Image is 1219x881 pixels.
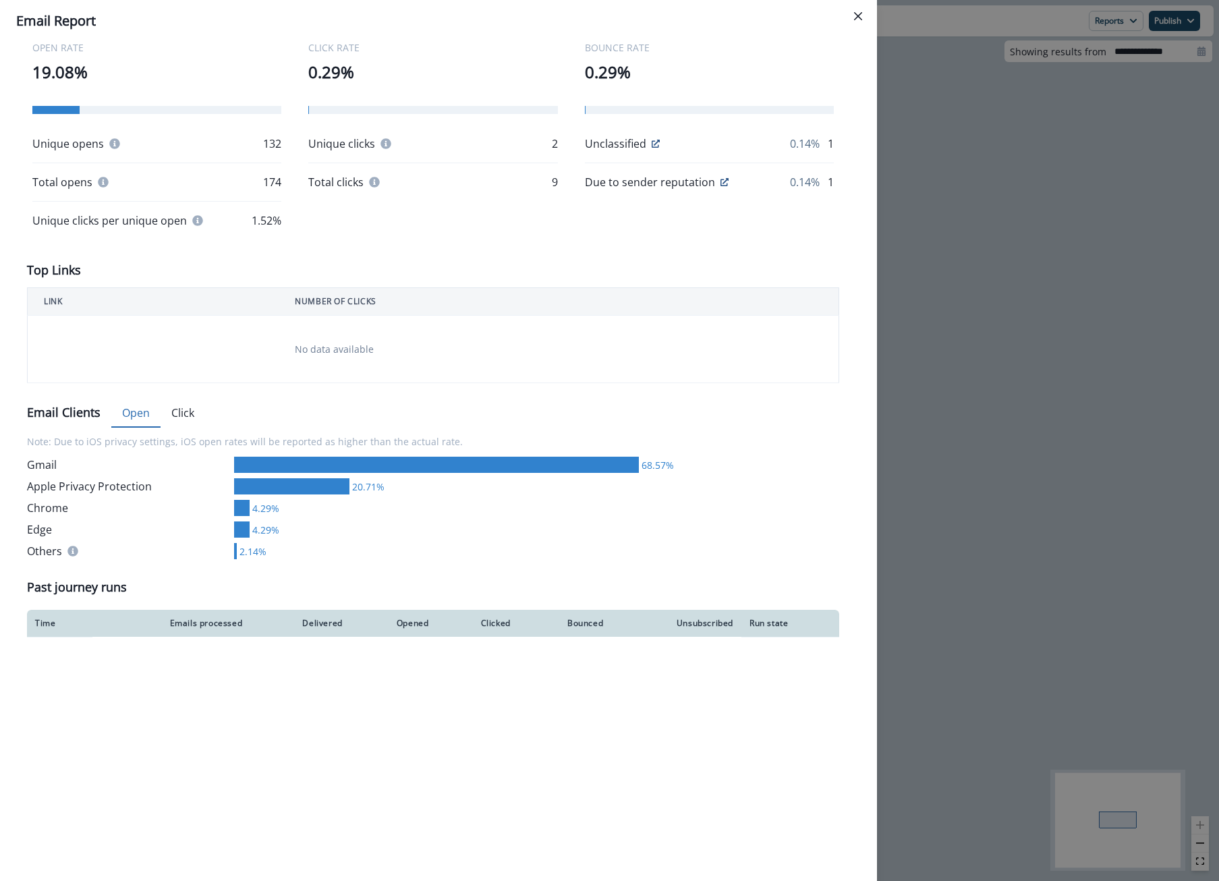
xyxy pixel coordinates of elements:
[27,578,127,596] p: Past journey runs
[279,316,839,383] td: No data available
[308,40,557,55] p: CLICK RATE
[527,618,603,629] div: Bounced
[28,288,279,316] th: LINK
[252,212,281,229] p: 1.52%
[32,60,281,84] p: 19.08%
[27,457,229,473] div: Gmail
[349,480,385,494] div: 20.71%
[16,11,861,31] div: Email Report
[619,618,733,629] div: Unsubscribed
[27,403,101,422] p: Email Clients
[308,60,557,84] p: 0.29%
[308,136,375,152] p: Unique clicks
[250,501,279,515] div: 4.29%
[585,40,834,55] p: BOUNCE RATE
[552,174,558,190] p: 9
[27,478,229,494] div: Apple Privacy Protection
[308,174,364,190] p: Total clicks
[27,521,229,538] div: Edge
[101,618,242,629] div: Emails processed
[359,618,429,629] div: Opened
[790,174,820,190] p: 0.14%
[552,136,558,152] p: 2
[32,174,92,190] p: Total opens
[847,5,869,27] button: Close
[790,136,820,152] p: 0.14%
[32,212,187,229] p: Unique clicks per unique open
[35,618,84,629] div: Time
[32,136,104,152] p: Unique opens
[27,426,839,457] p: Note: Due to iOS privacy settings, iOS open rates will be reported as higher than the actual rate.
[250,523,279,537] div: 4.29%
[585,60,834,84] p: 0.29%
[111,399,161,428] button: Open
[27,261,81,279] p: Top Links
[585,136,646,152] p: Unclassified
[27,500,229,516] div: Chrome
[258,618,343,629] div: Delivered
[263,136,281,152] p: 132
[639,458,674,472] div: 68.57%
[161,399,205,428] button: Click
[27,543,229,559] div: Others
[828,174,834,190] p: 1
[263,174,281,190] p: 174
[279,288,839,316] th: NUMBER OF CLICKS
[32,40,281,55] p: OPEN RATE
[585,174,715,190] p: Due to sender reputation
[237,544,266,559] div: 2.14%
[828,136,834,152] p: 1
[749,618,831,629] div: Run state
[445,618,510,629] div: Clicked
